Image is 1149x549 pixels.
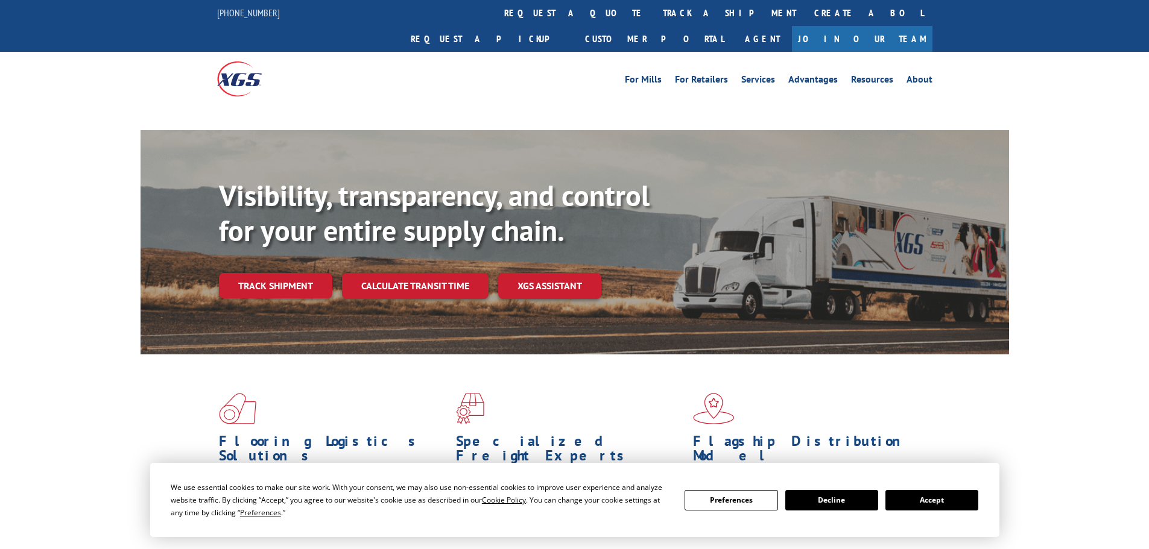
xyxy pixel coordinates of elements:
[788,75,838,88] a: Advantages
[482,495,526,505] span: Cookie Policy
[741,75,775,88] a: Services
[885,490,978,510] button: Accept
[456,393,484,424] img: xgs-icon-focused-on-flooring-red
[219,393,256,424] img: xgs-icon-total-supply-chain-intelligence-red
[851,75,893,88] a: Resources
[785,490,878,510] button: Decline
[240,507,281,518] span: Preferences
[907,75,932,88] a: About
[685,490,777,510] button: Preferences
[625,75,662,88] a: For Mills
[171,481,670,519] div: We use essential cookies to make our site work. With your consent, we may also use non-essential ...
[675,75,728,88] a: For Retailers
[402,26,576,52] a: Request a pickup
[150,463,999,537] div: Cookie Consent Prompt
[498,273,601,299] a: XGS ASSISTANT
[693,434,921,469] h1: Flagship Distribution Model
[219,177,650,249] b: Visibility, transparency, and control for your entire supply chain.
[792,26,932,52] a: Join Our Team
[693,393,735,424] img: xgs-icon-flagship-distribution-model-red
[342,273,489,299] a: Calculate transit time
[217,7,280,19] a: [PHONE_NUMBER]
[576,26,733,52] a: Customer Portal
[456,434,684,469] h1: Specialized Freight Experts
[733,26,792,52] a: Agent
[219,273,332,298] a: Track shipment
[219,434,447,469] h1: Flooring Logistics Solutions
